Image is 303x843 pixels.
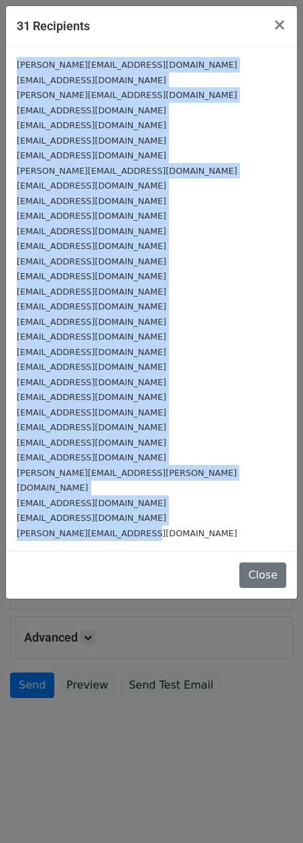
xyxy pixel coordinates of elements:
iframe: Chat Widget [236,779,303,843]
small: [PERSON_NAME][EMAIL_ADDRESS][DOMAIN_NAME] [17,60,237,70]
button: Close [239,562,286,588]
small: [EMAIL_ADDRESS][DOMAIN_NAME] [17,196,166,206]
small: [EMAIL_ADDRESS][DOMAIN_NAME] [17,136,166,146]
small: [EMAIL_ADDRESS][DOMAIN_NAME] [17,75,166,85]
small: [PERSON_NAME][EMAIL_ADDRESS][DOMAIN_NAME] [17,90,237,100]
small: [EMAIL_ADDRESS][DOMAIN_NAME] [17,256,166,266]
small: [EMAIL_ADDRESS][DOMAIN_NAME] [17,226,166,236]
button: Close [262,6,297,44]
h5: 31 Recipients [17,17,90,35]
span: × [273,15,286,34]
small: [EMAIL_ADDRESS][DOMAIN_NAME] [17,271,166,281]
small: [EMAIL_ADDRESS][DOMAIN_NAME] [17,181,166,191]
small: [PERSON_NAME][EMAIL_ADDRESS][PERSON_NAME][DOMAIN_NAME] [17,468,237,493]
small: [EMAIL_ADDRESS][DOMAIN_NAME] [17,422,166,432]
small: [EMAIL_ADDRESS][DOMAIN_NAME] [17,513,166,523]
small: [EMAIL_ADDRESS][DOMAIN_NAME] [17,407,166,417]
small: [EMAIL_ADDRESS][DOMAIN_NAME] [17,377,166,387]
small: [EMAIL_ADDRESS][DOMAIN_NAME] [17,301,166,311]
small: [PERSON_NAME][EMAIL_ADDRESS][DOMAIN_NAME] [17,166,237,176]
small: [EMAIL_ADDRESS][DOMAIN_NAME] [17,317,166,327]
small: [PERSON_NAME][EMAIL_ADDRESS][DOMAIN_NAME] [17,528,237,538]
small: [EMAIL_ADDRESS][DOMAIN_NAME] [17,332,166,342]
small: [EMAIL_ADDRESS][DOMAIN_NAME] [17,498,166,508]
small: [EMAIL_ADDRESS][DOMAIN_NAME] [17,150,166,160]
small: [EMAIL_ADDRESS][DOMAIN_NAME] [17,452,166,462]
small: [EMAIL_ADDRESS][DOMAIN_NAME] [17,392,166,402]
small: [EMAIL_ADDRESS][DOMAIN_NAME] [17,120,166,130]
small: [EMAIL_ADDRESS][DOMAIN_NAME] [17,211,166,221]
small: [EMAIL_ADDRESS][DOMAIN_NAME] [17,362,166,372]
small: [EMAIL_ADDRESS][DOMAIN_NAME] [17,241,166,251]
small: [EMAIL_ADDRESS][DOMAIN_NAME] [17,105,166,115]
small: [EMAIL_ADDRESS][DOMAIN_NAME] [17,347,166,357]
small: [EMAIL_ADDRESS][DOMAIN_NAME] [17,438,166,448]
small: [EMAIL_ADDRESS][DOMAIN_NAME] [17,287,166,297]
